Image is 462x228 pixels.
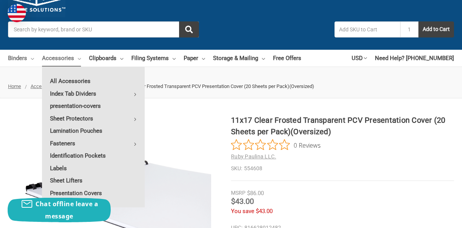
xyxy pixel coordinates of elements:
img: duty and tax information for United States [8,4,26,22]
a: Accessories [31,83,58,89]
button: Add to Cart [418,21,454,37]
div: MSRP [231,189,246,197]
button: Chat offline leave a message [8,198,111,222]
a: Binders [8,50,34,67]
a: Presentation Covers [42,187,145,199]
a: Lamination Pouches [42,125,145,137]
a: Home [8,83,21,89]
span: Chat offline leave a message [36,200,98,220]
input: Search by keyword, brand or SKU [8,21,199,37]
span: $43.00 [231,197,254,206]
a: Accessories [42,50,81,67]
a: Ruby Paulina LLC. [231,153,276,160]
a: Index Tab Dividers [42,88,145,100]
span: $43.00 [256,208,273,215]
dd: 554608 [231,164,454,173]
a: Fasteners [42,137,145,150]
a: USD [352,50,367,67]
a: Filing Systems [131,50,176,67]
span: 11x17 Clear Frosted Transparent PCV Presentation Cover (20 Sheets per Pack)(Oversized) [120,83,314,89]
a: presentation-covers [42,100,145,112]
a: Paper [184,50,205,67]
a: Free Offers [273,50,301,67]
a: Sheet Lifters [42,174,145,187]
iframe: Google Customer Reviews [399,207,462,228]
a: Sheet Protectors [42,112,145,125]
a: All Accessories [42,75,145,87]
span: You save [231,208,254,215]
a: Clipboards [89,50,123,67]
span: $86.00 [247,190,264,197]
input: Add SKU to Cart [334,21,400,37]
a: Identification Pockets [42,150,145,162]
a: Storage & Mailing [213,50,265,67]
a: Labels [42,162,145,174]
span: 0 Reviews [294,139,321,151]
h1: 11x17 Clear Frosted Transparent PCV Presentation Cover (20 Sheets per Pack)(Oversized) [231,114,454,137]
a: Need Help? [PHONE_NUMBER] [375,50,454,67]
dt: SKU: [231,164,242,173]
button: Rated 0 out of 5 stars from 0 reviews. Jump to reviews. [231,139,321,151]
